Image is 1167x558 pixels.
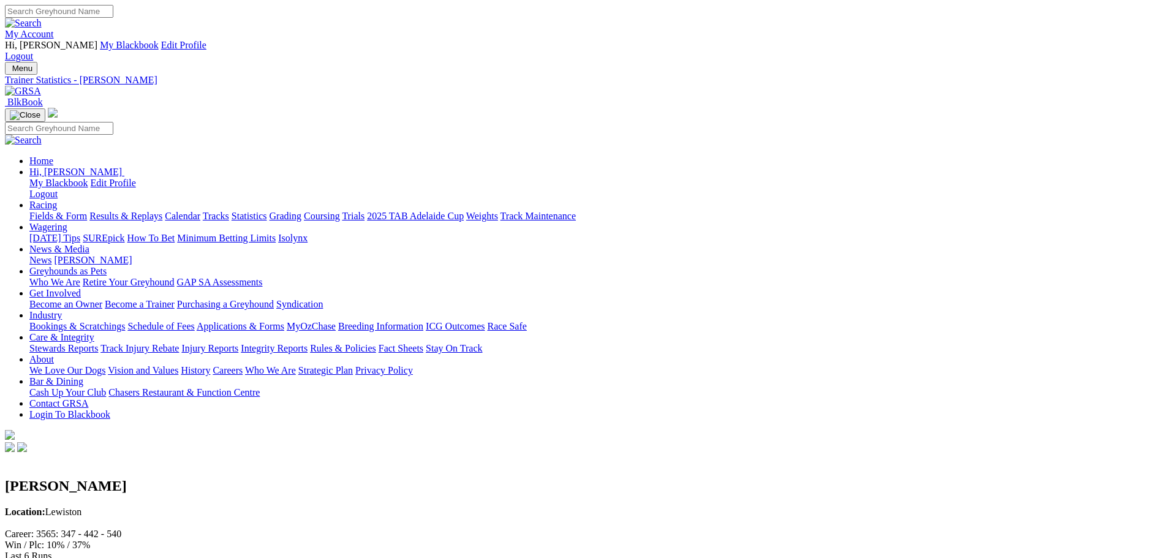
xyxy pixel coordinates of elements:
[500,211,576,221] a: Track Maintenance
[29,178,88,188] a: My Blackbook
[29,233,80,243] a: [DATE] Tips
[29,332,94,342] a: Care & Integrity
[5,507,45,517] b: Location:
[29,233,1162,244] div: Wagering
[5,108,45,122] button: Toggle navigation
[165,211,200,221] a: Calendar
[127,233,175,243] a: How To Bet
[466,211,498,221] a: Weights
[5,75,1162,86] a: Trainer Statistics - [PERSON_NAME]
[5,86,41,97] img: GRSA
[29,288,81,298] a: Get Involved
[127,321,194,331] a: Schedule of Fees
[29,398,88,409] a: Contact GRSA
[108,365,178,375] a: Vision and Values
[91,178,136,188] a: Edit Profile
[29,387,106,398] a: Cash Up Your Club
[5,430,15,440] img: logo-grsa-white.png
[278,233,308,243] a: Isolynx
[5,540,44,550] span: Win / Plc:
[17,442,27,452] img: twitter.svg
[5,507,81,517] span: Lewiston
[5,5,113,18] input: Search
[29,167,124,177] a: Hi, [PERSON_NAME]
[83,233,124,243] a: SUREpick
[100,40,159,50] a: My Blackbook
[29,376,83,386] a: Bar & Dining
[83,277,175,287] a: Retire Your Greyhound
[338,321,423,331] a: Breeding Information
[276,299,323,309] a: Syndication
[29,299,1162,310] div: Get Involved
[29,365,1162,376] div: About
[379,343,423,353] a: Fact Sheets
[298,365,353,375] a: Strategic Plan
[5,40,97,50] span: Hi, [PERSON_NAME]
[29,299,102,309] a: Become an Owner
[100,343,179,353] a: Track Injury Rebate
[304,211,340,221] a: Coursing
[29,200,57,210] a: Racing
[177,277,263,287] a: GAP SA Assessments
[5,40,1162,62] div: My Account
[232,211,267,221] a: Statistics
[36,529,121,539] text: 3565: 347 - 442 - 540
[287,321,336,331] a: MyOzChase
[29,266,107,276] a: Greyhounds as Pets
[29,178,1162,200] div: Hi, [PERSON_NAME]
[181,365,210,375] a: History
[342,211,364,221] a: Trials
[161,40,206,50] a: Edit Profile
[29,211,1162,222] div: Racing
[29,321,125,331] a: Bookings & Scratchings
[54,255,132,265] a: [PERSON_NAME]
[29,156,53,166] a: Home
[5,442,15,452] img: facebook.svg
[5,97,43,107] a: BlkBook
[108,387,260,398] a: Chasers Restaurant & Function Centre
[213,365,243,375] a: Careers
[177,299,274,309] a: Purchasing a Greyhound
[310,343,376,353] a: Rules & Policies
[29,255,51,265] a: News
[270,211,301,221] a: Grading
[426,343,482,353] a: Stay On Track
[5,478,1162,494] h2: [PERSON_NAME]
[7,97,43,107] span: BlkBook
[29,189,58,199] a: Logout
[29,354,54,364] a: About
[5,51,33,61] a: Logout
[29,244,89,254] a: News & Media
[29,387,1162,398] div: Bar & Dining
[89,211,162,221] a: Results & Replays
[29,222,67,232] a: Wagering
[203,211,229,221] a: Tracks
[29,310,62,320] a: Industry
[5,29,54,39] a: My Account
[29,343,1162,354] div: Care & Integrity
[29,409,110,420] a: Login To Blackbook
[29,277,1162,288] div: Greyhounds as Pets
[10,110,40,120] img: Close
[367,211,464,221] a: 2025 TAB Adelaide Cup
[197,321,284,331] a: Applications & Forms
[487,321,526,331] a: Race Safe
[29,211,87,221] a: Fields & Form
[47,540,90,550] text: 10% / 37%
[181,343,238,353] a: Injury Reports
[5,529,34,539] span: Career:
[29,321,1162,332] div: Industry
[12,64,32,73] span: Menu
[105,299,175,309] a: Become a Trainer
[5,135,42,146] img: Search
[355,365,413,375] a: Privacy Policy
[29,277,80,287] a: Who We Are
[5,18,42,29] img: Search
[29,365,105,375] a: We Love Our Dogs
[29,167,122,177] span: Hi, [PERSON_NAME]
[241,343,308,353] a: Integrity Reports
[5,122,113,135] input: Search
[177,233,276,243] a: Minimum Betting Limits
[426,321,485,331] a: ICG Outcomes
